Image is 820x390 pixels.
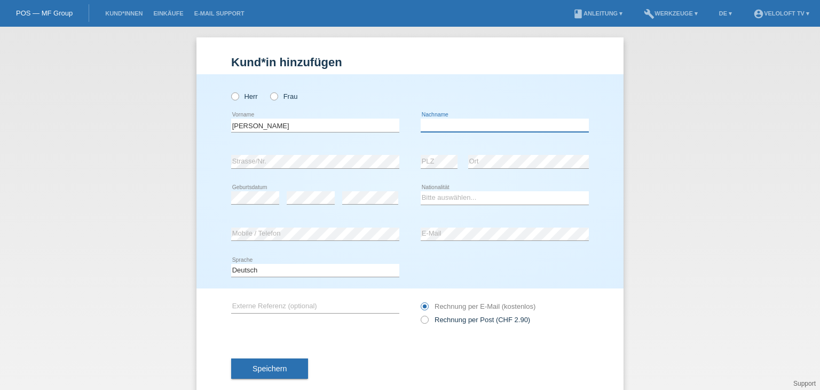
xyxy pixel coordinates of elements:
[231,358,308,379] button: Speichern
[270,92,297,100] label: Frau
[253,364,287,373] span: Speichern
[793,380,816,387] a: Support
[753,9,764,19] i: account_circle
[644,9,655,19] i: build
[270,92,277,99] input: Frau
[231,92,258,100] label: Herr
[421,302,428,316] input: Rechnung per E-Mail (kostenlos)
[100,10,148,17] a: Kund*innen
[231,56,589,69] h1: Kund*in hinzufügen
[16,9,73,17] a: POS — MF Group
[148,10,188,17] a: Einkäufe
[189,10,250,17] a: E-Mail Support
[573,9,584,19] i: book
[421,302,535,310] label: Rechnung per E-Mail (kostenlos)
[421,316,530,324] label: Rechnung per Post (CHF 2.90)
[638,10,703,17] a: buildWerkzeuge ▾
[567,10,628,17] a: bookAnleitung ▾
[714,10,737,17] a: DE ▾
[421,316,428,329] input: Rechnung per Post (CHF 2.90)
[748,10,815,17] a: account_circleVeloLoft TV ▾
[231,92,238,99] input: Herr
